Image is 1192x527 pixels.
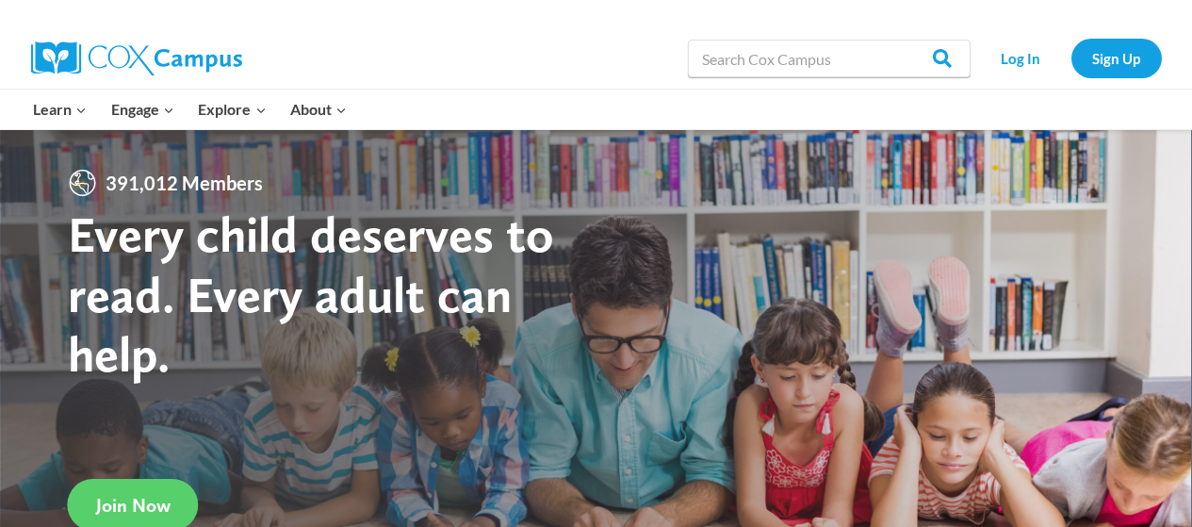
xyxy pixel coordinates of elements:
span: 391,012 Members [98,168,270,198]
nav: Secondary Navigation [980,39,1162,77]
input: Search Cox Campus [688,40,971,77]
span: Explore [198,97,266,122]
a: Log In [980,39,1062,77]
span: Join Now [96,494,171,517]
span: Engage [111,97,174,122]
nav: Primary Navigation [22,90,359,129]
span: Learn [33,97,87,122]
span: About [290,97,347,122]
strong: Every child deserves to read. Every adult can help. [68,204,554,384]
img: Cox Campus [31,41,242,75]
a: Sign Up [1071,39,1162,77]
